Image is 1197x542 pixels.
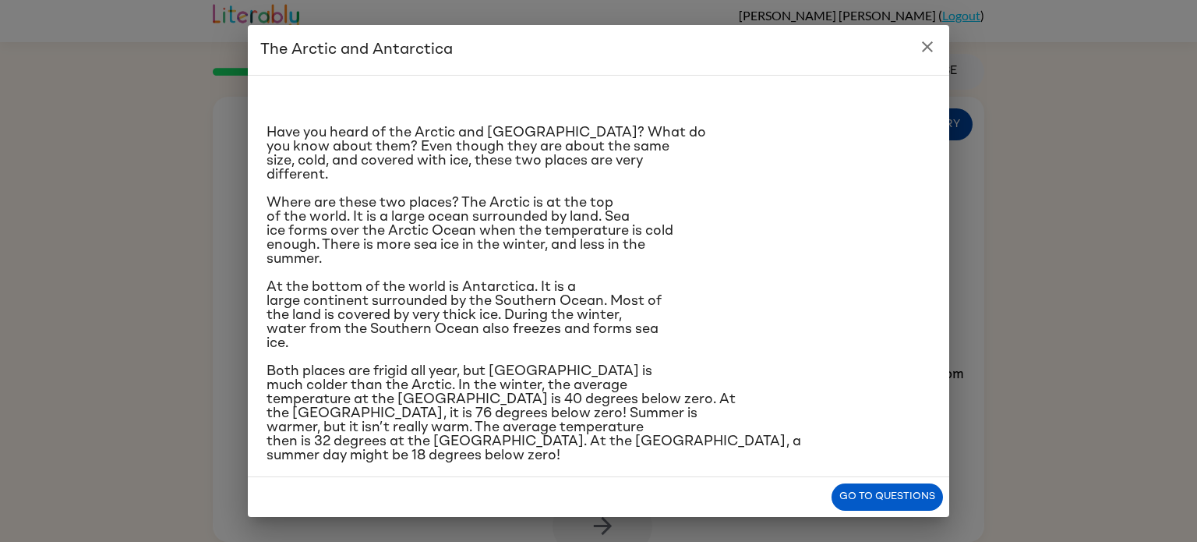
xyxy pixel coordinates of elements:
[267,126,706,182] span: Have you heard of the Arctic and [GEOGRAPHIC_DATA]? What do you know about them? Even though they...
[912,31,943,62] button: close
[267,280,662,350] span: At the bottom of the world is Antarctica. It is a large continent surrounded by the Southern Ocea...
[267,364,801,462] span: Both places are frigid all year, but [GEOGRAPHIC_DATA] is much colder than the Arctic. In the win...
[832,484,943,511] button: Go to questions
[267,196,673,266] span: Where are these two places? The Arctic is at the top of the world. It is a large ocean surrounded...
[248,25,949,75] h2: The Arctic and Antarctica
